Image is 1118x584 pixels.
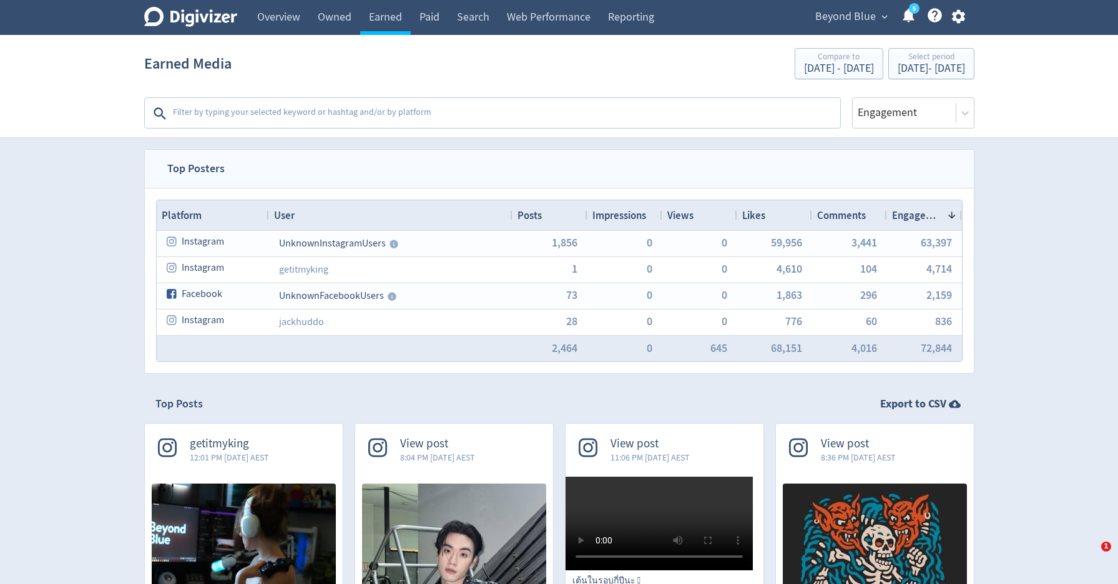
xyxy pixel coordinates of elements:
button: 0 [722,316,727,327]
h2: Top Posts [155,396,203,412]
span: 11:06 PM [DATE] AEST [610,451,690,464]
button: 0 [647,263,652,275]
button: 4,714 [926,263,952,275]
a: jackhuddo [279,316,324,328]
button: 2,159 [926,290,952,301]
button: 68,151 [771,343,802,354]
text: 5 [912,4,915,13]
div: [DATE] - [DATE] [898,63,965,74]
button: Compare to[DATE] - [DATE] [795,48,883,79]
button: 0 [647,290,652,301]
span: View post [610,437,690,451]
span: Instagram [182,230,224,254]
div: Compare to [804,52,874,63]
span: Engagement [892,208,942,222]
span: 8:36 PM [DATE] AEST [821,451,896,464]
button: 645 [710,343,727,354]
button: 0 [647,343,652,354]
button: 59,956 [771,237,802,248]
span: Top Posters [156,150,236,188]
button: 72,844 [921,343,952,354]
span: User [274,208,295,222]
iframe: Intercom live chat [1076,542,1106,572]
button: 0 [722,263,727,275]
button: 73 [566,290,577,301]
span: 0 [647,237,652,248]
span: Likes [742,208,765,222]
span: Instagram [182,308,224,333]
span: View post [400,437,475,451]
button: 104 [860,263,877,275]
svg: instagram [167,262,178,273]
div: [DATE] - [DATE] [804,63,874,74]
span: Facebook [182,282,222,306]
span: getitmyking [190,437,269,451]
button: 28 [566,316,577,327]
span: Instagram [182,256,224,280]
button: 4,610 [777,263,802,275]
strong: Export to CSV [880,396,946,412]
button: Select period[DATE]- [DATE] [888,48,974,79]
button: 60 [866,316,877,327]
button: 296 [860,290,877,301]
span: 1 [1101,542,1111,552]
svg: facebook [167,288,178,299]
button: 1,856 [552,237,577,248]
a: getitmyking [279,263,328,276]
button: 0 [722,290,727,301]
span: Platform [162,208,202,222]
span: Unknown Facebook Users [279,290,384,302]
span: 776 [785,316,802,327]
span: View post [821,437,896,451]
a: 5 [909,3,919,14]
button: 1,863 [777,290,802,301]
button: Beyond Blue [811,7,891,27]
button: 3,441 [851,237,877,248]
button: 1 [572,263,577,275]
span: 12:01 PM [DATE] AEST [190,451,269,464]
button: 4,016 [851,343,877,354]
button: 836 [935,316,952,327]
span: Comments [817,208,866,222]
button: 0 [647,316,652,327]
span: Impressions [592,208,646,222]
span: expand_more [879,11,890,22]
span: Posts [517,208,542,222]
span: Unknown Instagram Users [279,237,386,250]
span: Beyond Blue [815,7,876,27]
svg: instagram [167,236,178,247]
svg: instagram [167,314,178,326]
div: Select period [898,52,965,63]
button: 2,464 [552,343,577,354]
button: 63,397 [921,237,952,248]
span: Views [667,208,694,222]
button: 0 [722,237,727,248]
